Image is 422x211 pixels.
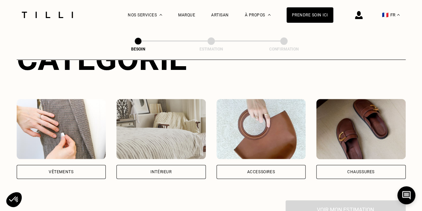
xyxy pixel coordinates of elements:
[116,99,206,159] img: Intérieur
[150,170,171,174] div: Intérieur
[251,47,317,51] div: Confirmation
[316,99,406,159] img: Chaussures
[217,99,306,159] img: Accessoires
[105,47,171,51] div: Besoin
[397,14,400,16] img: menu déroulant
[355,11,363,19] img: icône connexion
[247,170,275,174] div: Accessoires
[178,47,245,51] div: Estimation
[49,170,73,174] div: Vêtements
[268,14,271,16] img: Menu déroulant à propos
[178,13,195,17] a: Marque
[211,13,229,17] a: Artisan
[347,170,375,174] div: Chaussures
[17,99,106,159] img: Vêtements
[382,12,389,18] span: 🇫🇷
[159,14,162,16] img: Menu déroulant
[287,7,333,23] a: Prendre soin ici
[19,12,75,18] img: Logo du service de couturière Tilli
